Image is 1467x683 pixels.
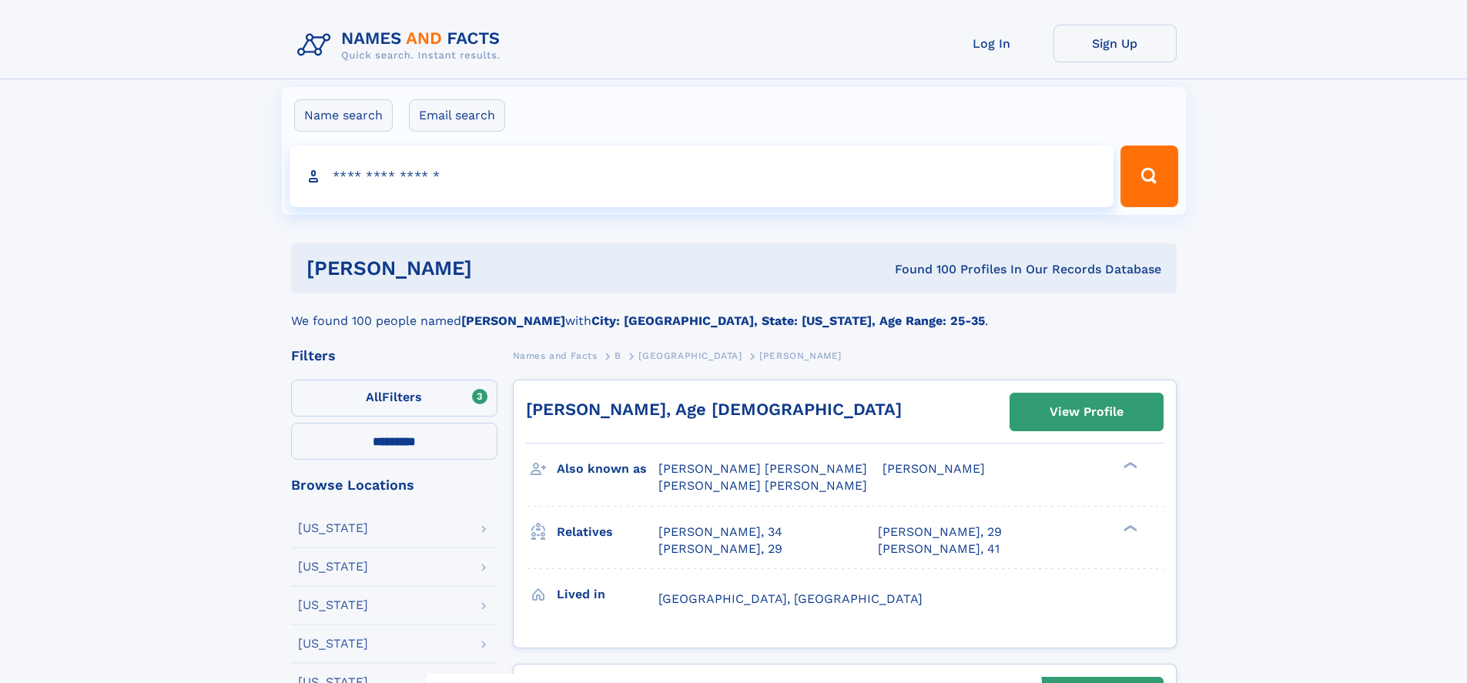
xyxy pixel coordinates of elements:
[291,293,1177,330] div: We found 100 people named with .
[658,541,782,557] a: [PERSON_NAME], 29
[658,478,867,493] span: [PERSON_NAME] [PERSON_NAME]
[291,349,497,363] div: Filters
[638,346,742,365] a: [GEOGRAPHIC_DATA]
[930,25,1053,62] a: Log In
[291,478,497,492] div: Browse Locations
[638,350,742,361] span: [GEOGRAPHIC_DATA]
[409,99,505,132] label: Email search
[1053,25,1177,62] a: Sign Up
[883,461,985,476] span: [PERSON_NAME]
[294,99,393,132] label: Name search
[557,581,658,608] h3: Lived in
[557,519,658,545] h3: Relatives
[1120,460,1138,470] div: ❯
[1120,146,1177,207] button: Search Button
[878,541,1000,557] a: [PERSON_NAME], 41
[291,25,513,66] img: Logo Names and Facts
[290,146,1114,207] input: search input
[306,259,684,278] h1: [PERSON_NAME]
[658,461,867,476] span: [PERSON_NAME] [PERSON_NAME]
[298,561,368,573] div: [US_STATE]
[658,524,782,541] a: [PERSON_NAME], 34
[513,346,598,365] a: Names and Facts
[615,350,621,361] span: B
[298,522,368,534] div: [US_STATE]
[461,313,565,328] b: [PERSON_NAME]
[526,400,902,419] a: [PERSON_NAME], Age [DEMOGRAPHIC_DATA]
[878,524,1002,541] a: [PERSON_NAME], 29
[1010,393,1163,430] a: View Profile
[1050,394,1124,430] div: View Profile
[366,390,382,404] span: All
[298,638,368,650] div: [US_STATE]
[298,599,368,611] div: [US_STATE]
[557,456,658,482] h3: Also known as
[683,261,1161,278] div: Found 100 Profiles In Our Records Database
[759,350,842,361] span: [PERSON_NAME]
[658,591,923,606] span: [GEOGRAPHIC_DATA], [GEOGRAPHIC_DATA]
[1120,523,1138,533] div: ❯
[615,346,621,365] a: B
[291,380,497,417] label: Filters
[591,313,985,328] b: City: [GEOGRAPHIC_DATA], State: [US_STATE], Age Range: 25-35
